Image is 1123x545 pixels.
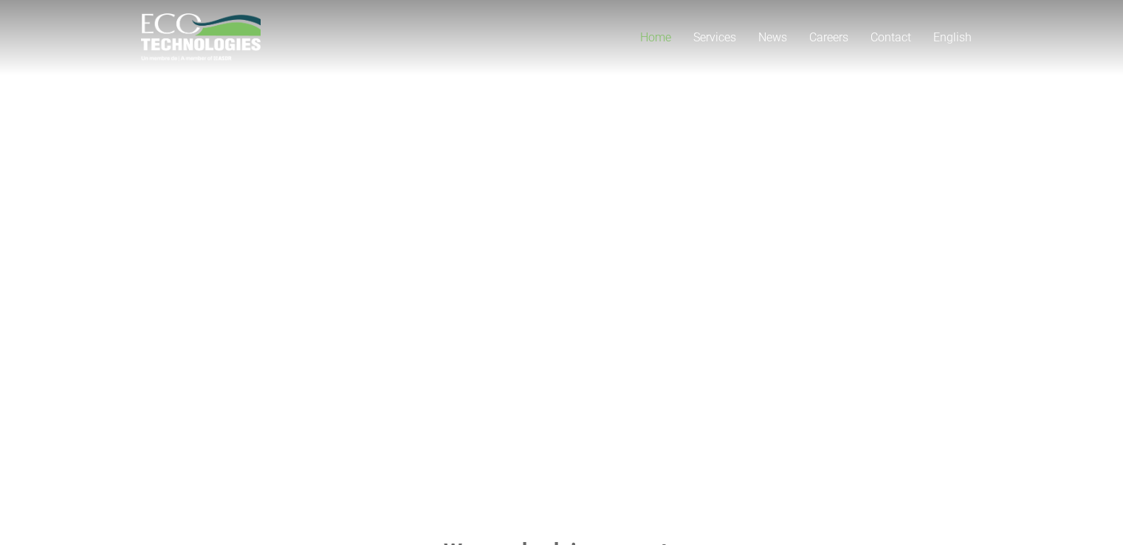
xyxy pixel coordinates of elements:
[758,30,787,44] span: News
[640,30,671,44] span: Home
[693,30,736,44] span: Services
[809,30,848,44] span: Careers
[870,30,911,44] span: Contact
[933,30,972,44] span: English
[141,13,261,61] a: logo_EcoTech_ASDR_RGB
